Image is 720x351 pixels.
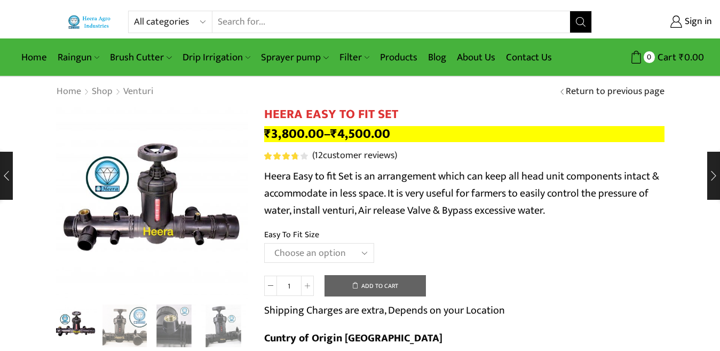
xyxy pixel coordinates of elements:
[570,11,591,33] button: Search button
[264,229,319,241] label: Easy To Fit Size
[53,305,98,347] li: 1 / 8
[256,45,334,70] a: Sprayer pump
[566,85,664,99] a: Return to previous page
[264,152,307,160] div: Rated 3.83 out of 5
[330,123,337,145] span: ₹
[314,147,323,163] span: 12
[423,45,452,70] a: Blog
[177,45,256,70] a: Drip Irrigation
[682,15,712,29] span: Sign in
[105,45,177,70] a: Brush Cutter
[325,275,426,297] button: Add to cart
[679,49,684,66] span: ₹
[655,50,676,65] span: Cart
[102,305,147,347] li: 2 / 8
[264,123,271,145] span: ₹
[264,152,310,160] span: 12
[152,305,196,347] li: 3 / 8
[264,123,324,145] bdi: 3,800.00
[603,48,704,67] a: 0 Cart ₹0.00
[608,12,712,32] a: Sign in
[52,45,105,70] a: Raingun
[152,305,196,349] a: IMG_1482
[16,45,52,70] a: Home
[56,107,248,299] div: 1 / 8
[375,45,423,70] a: Products
[53,303,98,347] img: Heera Easy To Fit Set
[501,45,557,70] a: Contact Us
[644,51,655,63] span: 0
[264,107,664,122] h1: HEERA EASY TO FIT SET
[123,85,154,99] a: Venturi
[264,126,664,142] p: –
[212,11,570,33] input: Search for...
[679,49,704,66] bdi: 0.00
[264,152,297,160] span: Rated out of 5 based on customer ratings
[330,123,390,145] bdi: 4,500.00
[312,149,397,163] a: (12customer reviews)
[264,329,442,347] b: Cuntry of Origin [GEOGRAPHIC_DATA]
[102,305,147,349] a: IMG_1477
[91,85,113,99] a: Shop
[201,305,246,349] a: IMG_1483
[452,45,501,70] a: About Us
[56,85,154,99] nav: Breadcrumb
[201,305,246,347] li: 4 / 8
[334,45,375,70] a: Filter
[277,276,301,296] input: Product quantity
[56,85,82,99] a: Home
[264,302,505,319] p: Shipping Charges are extra, Depends on your Location
[264,168,664,219] p: Heera Easy to fit Set is an arrangement which can keep all head unit components intact & accommod...
[56,107,248,299] img: Heera Easy To Fit Set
